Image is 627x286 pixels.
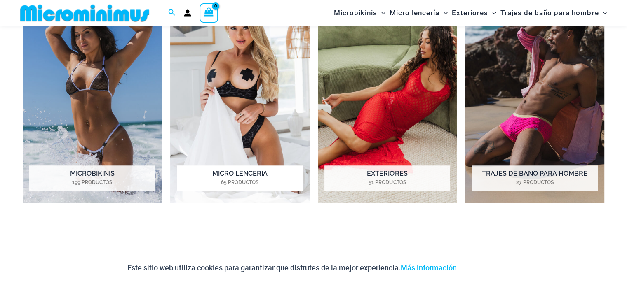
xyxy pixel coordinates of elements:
button: Aceptar [463,258,500,278]
span: Alternar menú [377,2,385,23]
span: Alternar menú [439,2,448,23]
font: 27 productos [516,179,554,185]
font: Microbikinis [334,9,377,17]
nav: Navegación del sitio [331,1,611,25]
font: 51 productos [369,179,406,185]
font: Micro lencería [212,170,268,177]
a: Trajes de baño para hombreAlternar menúAlternar menú [498,2,609,23]
font: Exteriores [367,170,407,177]
font: Trajes de baño para hombre [500,9,599,17]
a: ExterioresAlternar menúAlternar menú [450,2,498,23]
a: Ver carrito de compras, vacío [200,3,218,22]
a: MicrobikinisAlternar menúAlternar menú [332,2,387,23]
font: Este sitio web utiliza cookies para garantizar que disfrutes de la mejor experiencia. [127,263,401,272]
font: Trajes de baño para hombre [482,170,587,177]
font: 199 productos [72,179,112,185]
span: Alternar menú [488,2,496,23]
a: Enlace del icono de búsqueda [168,8,176,18]
a: Micro lenceríaAlternar menúAlternar menú [387,2,450,23]
img: MM SHOP LOGO PLANO [17,4,153,22]
font: 65 productos [221,179,258,185]
a: Más información [401,263,457,272]
font: Aceptar [473,265,490,271]
font: Microbikinis [70,170,115,177]
a: Enlace del icono de la cuenta [184,9,191,17]
span: Alternar menú [599,2,607,23]
font: Exteriores [452,9,488,17]
font: Micro lencería [390,9,439,17]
